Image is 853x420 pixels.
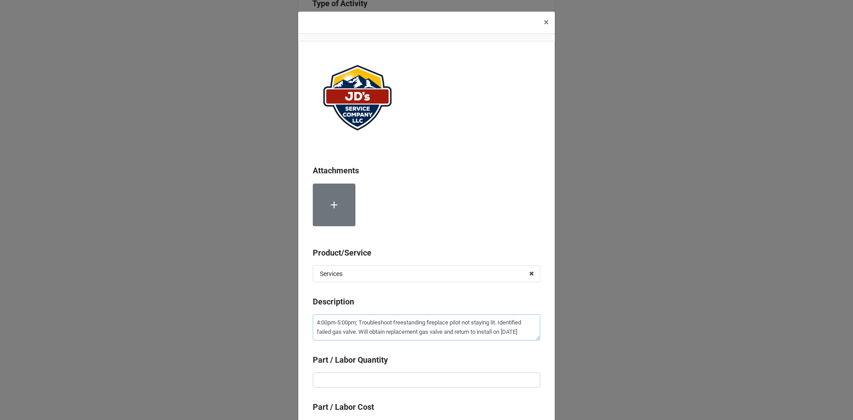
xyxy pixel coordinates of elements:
[544,17,549,28] span: ×
[313,56,402,140] img: user-attachments%2Flegacy%2Fextension-attachments%2FePqffAuANl%2FJDServiceCoLogo_website.png
[313,401,374,413] label: Part / Labor Cost
[313,314,540,340] textarea: 4:00pm-5:00pm; Troubleshoot freestanding fireplace pilot not staying lit. Identified failed gas v...
[313,164,359,177] label: Attachments
[313,247,371,259] label: Product/Service
[313,296,354,308] label: Description
[320,271,343,277] div: Services
[313,354,388,366] label: Part / Labor Quantity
